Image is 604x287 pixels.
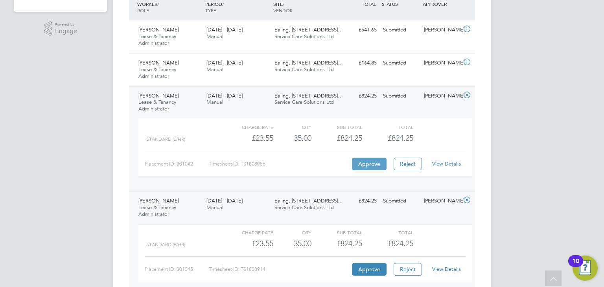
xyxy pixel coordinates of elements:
div: Submitted [380,195,421,208]
div: Total [362,228,413,237]
span: [PERSON_NAME] [138,92,179,99]
span: Lease & Tenancy Administrator [138,33,176,46]
button: Reject [394,158,422,170]
div: [PERSON_NAME] [421,24,462,37]
span: Ealing, [STREET_ADDRESS]… [274,26,343,33]
div: Total [362,122,413,132]
div: Placement ID: 301045 [145,263,209,276]
div: Charge rate [223,228,273,237]
span: Standard (£/HR) [146,136,185,142]
div: 35.00 [273,237,311,250]
div: £824.25 [311,237,362,250]
span: Ealing, [STREET_ADDRESS]… [274,59,343,66]
span: Manual [206,33,223,40]
span: £824.25 [388,133,413,143]
div: [PERSON_NAME] [421,57,462,70]
button: Reject [394,263,422,276]
div: Sub Total [311,228,362,237]
span: [PERSON_NAME] [138,197,179,204]
button: Open Resource Center, 10 new notifications [573,256,598,281]
a: Powered byEngage [44,21,77,36]
span: [DATE] - [DATE] [206,197,243,204]
span: Lease & Tenancy Administrator [138,99,176,112]
a: View Details [432,160,461,167]
span: Manual [206,99,223,105]
span: [PERSON_NAME] [138,59,179,66]
div: £824.25 [311,132,362,145]
span: £824.25 [388,239,413,248]
button: Approve [352,263,387,276]
div: Timesheet ID: TS1808914 [209,263,350,276]
span: Service Care Solutions Ltd [274,33,334,40]
div: Timesheet ID: TS1808956 [209,158,350,170]
span: Ealing, [STREET_ADDRESS]… [274,197,343,204]
span: TOTAL [362,1,376,7]
div: QTY [273,228,311,237]
span: Ealing, [STREET_ADDRESS]… [274,92,343,99]
div: £824.25 [339,90,380,103]
div: [PERSON_NAME] [421,195,462,208]
span: Service Care Solutions Ltd [274,99,334,105]
span: Lease & Tenancy Administrator [138,204,176,217]
span: Engage [55,28,77,35]
div: £824.25 [339,195,380,208]
span: Service Care Solutions Ltd [274,66,334,73]
div: £23.55 [223,237,273,250]
span: Powered by [55,21,77,28]
div: 10 [572,261,579,271]
div: £541.65 [339,24,380,37]
div: Submitted [380,24,421,37]
span: / [283,1,284,7]
button: Approve [352,158,387,170]
a: View Details [432,266,461,272]
span: [DATE] - [DATE] [206,59,243,66]
span: [DATE] - [DATE] [206,92,243,99]
span: TYPE [205,7,216,13]
span: Standard (£/HR) [146,242,185,247]
div: £164.85 [339,57,380,70]
div: Sub Total [311,122,362,132]
span: [DATE] - [DATE] [206,26,243,33]
span: VENDOR [273,7,293,13]
span: / [222,1,224,7]
div: QTY [273,122,311,132]
span: Manual [206,204,223,211]
span: ROLE [137,7,149,13]
div: Submitted [380,57,421,70]
span: [PERSON_NAME] [138,26,179,33]
div: 35.00 [273,132,311,145]
div: £23.55 [223,132,273,145]
div: [PERSON_NAME] [421,90,462,103]
span: Service Care Solutions Ltd [274,204,334,211]
div: Placement ID: 301042 [145,158,209,170]
span: / [157,1,159,7]
span: Manual [206,66,223,73]
span: Lease & Tenancy Administrator [138,66,176,79]
div: Charge rate [223,122,273,132]
div: Submitted [380,90,421,103]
